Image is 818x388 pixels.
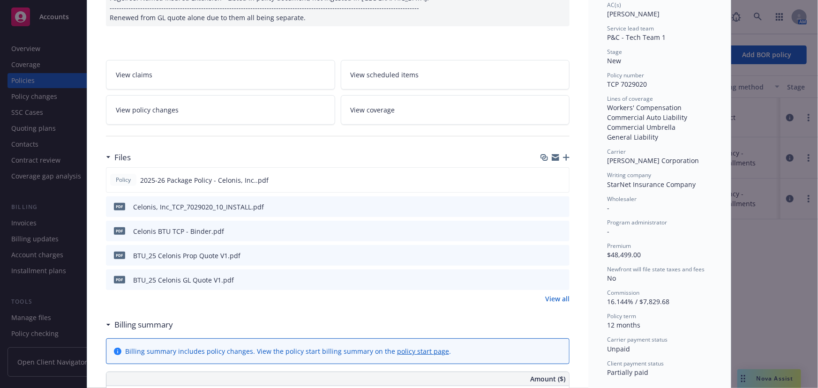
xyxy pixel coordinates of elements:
[607,180,696,189] span: StarNet Insurance Company
[114,151,131,164] h3: Files
[607,265,705,273] span: Newfront will file state taxes and fees
[542,226,550,236] button: download file
[114,276,125,283] span: pdf
[114,319,173,331] h3: Billing summary
[607,250,641,259] span: $48,499.00
[133,251,240,261] div: BTU_25 Celonis Prop Quote V1.pdf
[607,321,640,329] span: 12 months
[607,112,712,122] div: Commercial Auto Liability
[607,48,622,56] span: Stage
[607,274,616,283] span: No
[607,24,654,32] span: Service lead team
[607,156,699,165] span: [PERSON_NAME] Corporation
[116,70,152,80] span: View claims
[125,346,451,356] div: Billing summary includes policy changes. View the policy start billing summary on the .
[341,95,570,125] a: View coverage
[557,175,565,185] button: preview file
[607,71,644,79] span: Policy number
[607,103,712,112] div: Workers' Compensation
[607,132,712,142] div: General Liability
[133,275,234,285] div: BTU_25 Celonis GL Quote V1.pdf
[397,347,449,356] a: policy start page
[607,148,626,156] span: Carrier
[607,9,660,18] span: [PERSON_NAME]
[557,251,566,261] button: preview file
[114,176,133,184] span: Policy
[607,368,648,377] span: Partially paid
[114,203,125,210] span: pdf
[607,122,712,132] div: Commercial Umbrella
[114,227,125,234] span: pdf
[607,289,639,297] span: Commission
[607,227,609,236] span: -
[341,60,570,90] a: View scheduled items
[106,319,173,331] div: Billing summary
[116,105,179,115] span: View policy changes
[557,275,566,285] button: preview file
[607,297,669,306] span: 16.144% / $7,829.68
[607,359,664,367] span: Client payment status
[607,336,668,343] span: Carrier payment status
[607,242,631,250] span: Premium
[557,202,566,212] button: preview file
[542,202,550,212] button: download file
[607,171,651,179] span: Writing company
[530,374,565,384] span: Amount ($)
[607,344,630,353] span: Unpaid
[133,226,224,236] div: Celonis BTU TCP - Binder.pdf
[607,312,636,320] span: Policy term
[542,251,550,261] button: download file
[542,175,549,185] button: download file
[607,1,621,9] span: AC(s)
[607,195,637,203] span: Wholesaler
[607,218,667,226] span: Program administrator
[542,275,550,285] button: download file
[106,95,335,125] a: View policy changes
[133,202,264,212] div: Celonis, Inc_TCP_7029020_10_INSTALL.pdf
[106,60,335,90] a: View claims
[557,226,566,236] button: preview file
[607,56,621,65] span: New
[351,70,419,80] span: View scheduled items
[545,294,570,304] a: View all
[351,105,395,115] span: View coverage
[607,33,666,42] span: P&C - Tech Team 1
[106,151,131,164] div: Files
[607,203,609,212] span: -
[607,95,653,103] span: Lines of coverage
[140,175,269,185] span: 2025-26 Package Policy - Celonis, Inc..pdf
[607,80,647,89] span: TCP 7029020
[114,252,125,259] span: pdf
